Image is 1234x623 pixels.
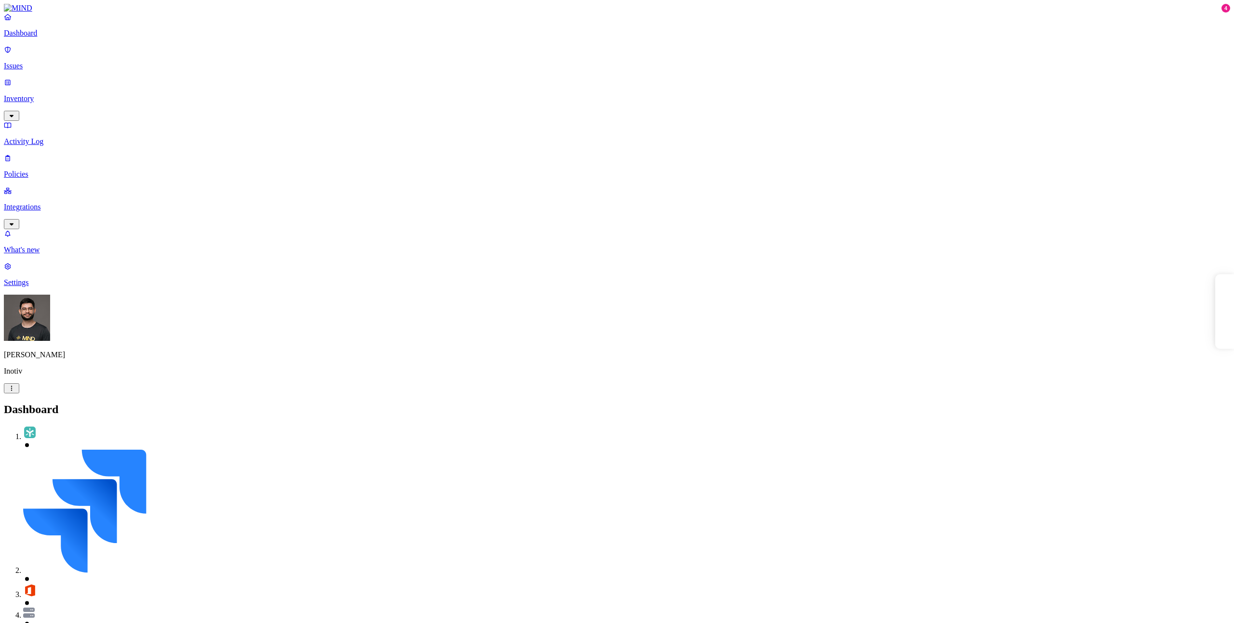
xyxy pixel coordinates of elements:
img: svg%3e [23,426,37,439]
p: Dashboard [4,29,1230,38]
img: MIND [4,4,32,13]
a: Integrations [4,186,1230,228]
p: Policies [4,170,1230,179]
img: Guy Gofman [4,295,50,341]
p: Settings [4,278,1230,287]
p: Integrations [4,203,1230,211]
img: svg%3e [23,584,37,597]
p: Activity Log [4,137,1230,146]
p: [PERSON_NAME] [4,350,1230,359]
div: 4 [1221,4,1230,13]
p: Inventory [4,94,1230,103]
img: svg%3e [23,608,35,618]
p: What's new [4,246,1230,254]
a: Dashboard [4,13,1230,38]
p: Inotiv [4,367,1230,376]
img: svg+xml,%3c [23,450,147,573]
a: Inventory [4,78,1230,119]
a: Activity Log [4,121,1230,146]
a: Settings [4,262,1230,287]
a: Policies [4,154,1230,179]
h2: Dashboard [4,403,1230,416]
a: MIND [4,4,1230,13]
a: What's new [4,229,1230,254]
p: Issues [4,62,1230,70]
a: Issues [4,45,1230,70]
